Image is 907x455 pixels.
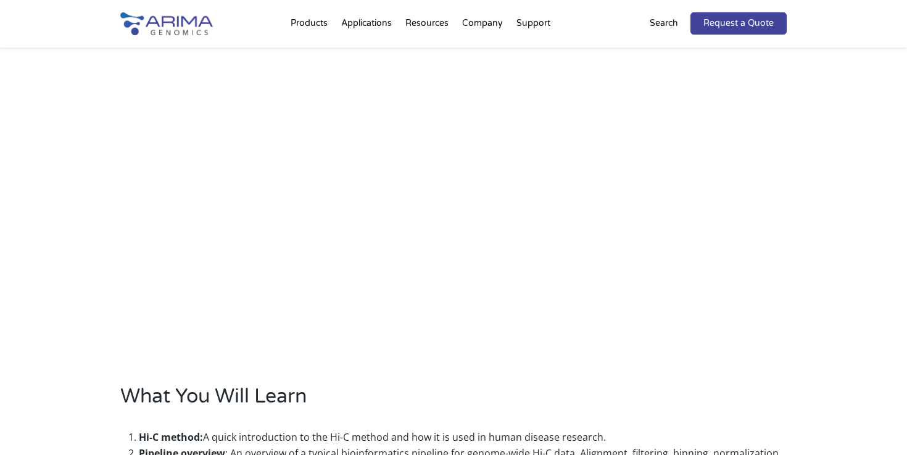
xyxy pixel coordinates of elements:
[120,383,787,420] h2: What You Will Learn
[139,429,787,445] li: A quick introduction to the Hi-C method and how it is used in human disease research.
[120,12,213,35] img: Arima-Genomics-logo
[139,430,203,444] strong: Hi-C method:
[187,64,720,364] iframe: Bioinformatics for the 3D Genome: An Introduction to Analyzing and Interpreting Hi-C Data
[690,12,787,35] a: Request a Quote
[650,15,678,31] p: Search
